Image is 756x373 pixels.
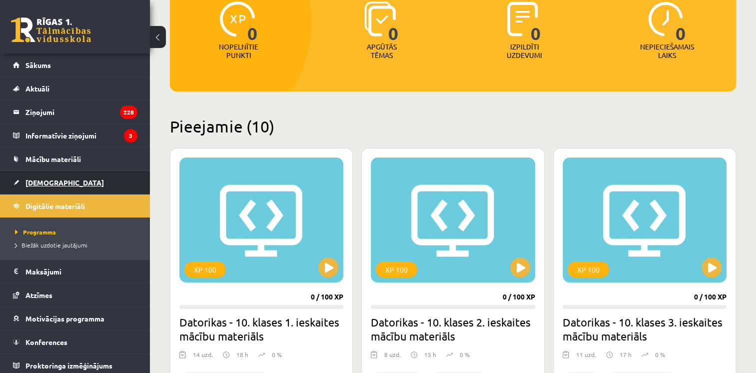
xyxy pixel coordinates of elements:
a: Sākums [13,53,137,76]
span: Proktoringa izmēģinājums [25,361,112,370]
div: XP 100 [184,261,226,277]
h2: Datorikas - 10. klases 3. ieskaites mācību materiāls [563,315,727,343]
a: [DEMOGRAPHIC_DATA] [13,171,137,194]
div: 11 uzd. [576,350,596,365]
span: [DEMOGRAPHIC_DATA] [25,178,104,187]
span: Programma [15,228,56,236]
span: Aktuāli [25,84,49,93]
img: icon-completed-tasks-ad58ae20a441b2904462921112bc710f1caf180af7a3daa7317a5a94f2d26646.svg [507,1,538,36]
span: 0 [388,1,399,42]
span: Digitālie materiāli [25,201,85,210]
p: Izpildīti uzdevumi [505,42,544,59]
h2: Datorikas - 10. klases 2. ieskaites mācību materiāls [371,315,535,343]
a: Aktuāli [13,77,137,100]
span: 0 [531,1,541,42]
span: Atzīmes [25,290,52,299]
a: Maksājumi [13,260,137,283]
p: 17 h [620,350,632,359]
p: Nopelnītie punkti [219,42,258,59]
h2: Datorikas - 10. klases 1. ieskaites mācību materiāls [179,315,343,343]
p: 0 % [655,350,665,359]
a: Biežāk uzdotie jautājumi [15,240,140,249]
a: Konferences [13,330,137,353]
img: icon-learned-topics-4a711ccc23c960034f471b6e78daf4a3bad4a20eaf4de84257b87e66633f6470.svg [364,1,396,36]
span: 0 [247,1,258,42]
span: Sākums [25,60,51,69]
i: 3 [124,129,137,142]
a: Ziņojumi228 [13,100,137,123]
img: icon-xp-0682a9bc20223a9ccc6f5883a126b849a74cddfe5390d2b41b4391c66f2066e7.svg [220,1,255,36]
div: 14 uzd. [193,350,213,365]
span: 0 [676,1,686,42]
span: Motivācijas programma [25,314,104,323]
div: XP 100 [376,261,417,277]
span: Mācību materiāli [25,154,81,163]
legend: Maksājumi [25,260,137,283]
a: Mācību materiāli [13,147,137,170]
p: Nepieciešamais laiks [640,42,694,59]
p: Apgūtās tēmas [362,42,401,59]
a: Atzīmes [13,283,137,306]
span: Konferences [25,337,67,346]
a: Programma [15,227,140,236]
a: Digitālie materiāli [13,194,137,217]
a: Motivācijas programma [13,307,137,330]
p: 0 % [272,350,282,359]
p: 0 % [460,350,470,359]
legend: Informatīvie ziņojumi [25,124,137,147]
p: 15 h [424,350,436,359]
p: 18 h [236,350,248,359]
i: 228 [120,105,137,119]
legend: Ziņojumi [25,100,137,123]
h2: Pieejamie (10) [170,116,736,136]
a: Rīgas 1. Tālmācības vidusskola [11,17,91,42]
img: icon-clock-7be60019b62300814b6bd22b8e044499b485619524d84068768e800edab66f18.svg [648,1,683,36]
a: Informatīvie ziņojumi3 [13,124,137,147]
span: Biežāk uzdotie jautājumi [15,241,87,249]
div: 8 uzd. [384,350,401,365]
div: XP 100 [568,261,609,277]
